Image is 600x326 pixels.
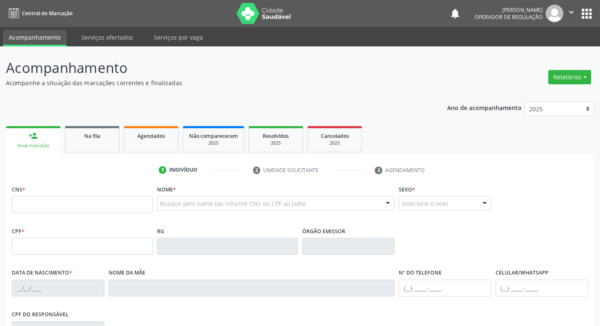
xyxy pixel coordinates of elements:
label: RG [157,225,164,238]
div: 2025 [314,140,356,146]
div: 2025 [255,140,297,146]
p: Acompanhe a situação das marcações correntes e finalizadas [6,78,418,87]
div: 2025 [189,140,238,146]
label: Data de nascimento [12,267,72,280]
div: Indivíduo [169,166,197,174]
span: Cancelados [321,132,349,140]
label: Órgão emissor [302,225,345,238]
label: Nome [157,183,176,196]
button:  [563,5,579,22]
label: CPF [12,225,24,238]
button: apps [579,6,594,21]
span: Resolvidos [263,132,289,140]
p: Acompanhamento [6,57,418,78]
a: Serviços ofertados [75,30,139,45]
img: img [546,5,563,22]
i:  [567,8,576,17]
label: Sexo [399,183,415,196]
button: notifications [449,8,461,19]
label: Celular/WhatsApp [496,267,549,280]
div: person_add [29,131,38,140]
div: 1 [159,166,166,174]
div: Nova marcação [12,143,55,149]
button: Relatórios [548,70,591,84]
span: Na fila [84,132,100,140]
span: Agendados [137,132,165,140]
span: Não compareceram [189,132,238,140]
span: Central de Marcação [22,10,72,17]
label: CPF do responsável [12,308,69,321]
a: Central de Marcação [6,6,72,20]
input: (__) _____-_____ [496,280,588,296]
input: __/__/____ [12,280,104,296]
p: Ano de acompanhamento [447,102,522,113]
span: Busque pelo nome (ou informe CNS ou CPF ao lado) [160,199,306,208]
a: Acompanhamento [3,30,67,46]
span: Selecione o sexo [402,199,448,208]
span: Operador de regulação [475,13,543,21]
div: [PERSON_NAME] [475,6,543,13]
label: CNS [12,183,25,196]
input: (__) _____-_____ [399,280,491,296]
label: Nome da mãe [109,267,145,280]
a: Serviços por vaga [148,30,209,45]
label: Nº do Telefone [399,267,442,280]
